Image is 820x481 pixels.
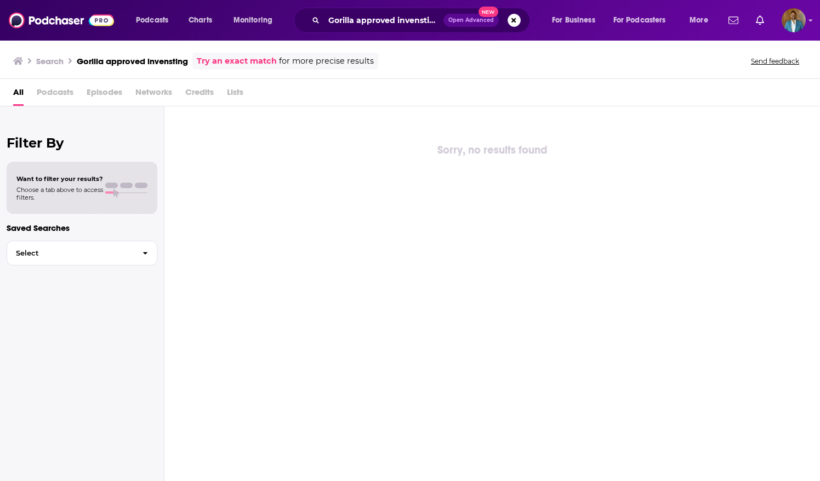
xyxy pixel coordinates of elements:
button: Show profile menu [782,8,806,32]
div: Sorry, no results found [164,142,820,159]
button: Send feedback [748,56,802,66]
span: Networks [135,83,172,106]
button: Open AdvancedNew [443,14,499,27]
button: Select [7,241,157,265]
p: Saved Searches [7,223,157,233]
a: Show notifications dropdown [751,11,768,30]
img: Podchaser - Follow, Share and Rate Podcasts [9,10,114,31]
button: open menu [128,12,183,29]
span: Monitoring [234,13,272,28]
span: Choose a tab above to access filters. [16,186,103,201]
span: Credits [185,83,214,106]
span: Want to filter your results? [16,175,103,183]
span: Episodes [87,83,122,106]
h3: Search [36,56,64,66]
h3: Gorilla approved invensting [77,56,188,66]
button: open menu [226,12,287,29]
a: Show notifications dropdown [724,11,743,30]
span: For Business [552,13,595,28]
a: Try an exact match [197,55,277,67]
span: Logged in as smortier42491 [782,8,806,32]
img: User Profile [782,8,806,32]
button: open menu [606,12,682,29]
input: Search podcasts, credits, & more... [324,12,443,29]
h2: Filter By [7,135,157,151]
span: Lists [227,83,243,106]
span: For Podcasters [613,13,666,28]
button: open menu [544,12,609,29]
span: Open Advanced [448,18,494,23]
span: More [690,13,708,28]
span: Podcasts [136,13,168,28]
a: Charts [181,12,219,29]
button: open menu [682,12,722,29]
span: Podcasts [37,83,73,106]
span: Charts [189,13,212,28]
span: Select [7,250,134,257]
span: New [479,7,498,17]
div: Search podcasts, credits, & more... [304,8,540,33]
span: for more precise results [279,55,374,67]
a: All [13,83,24,106]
